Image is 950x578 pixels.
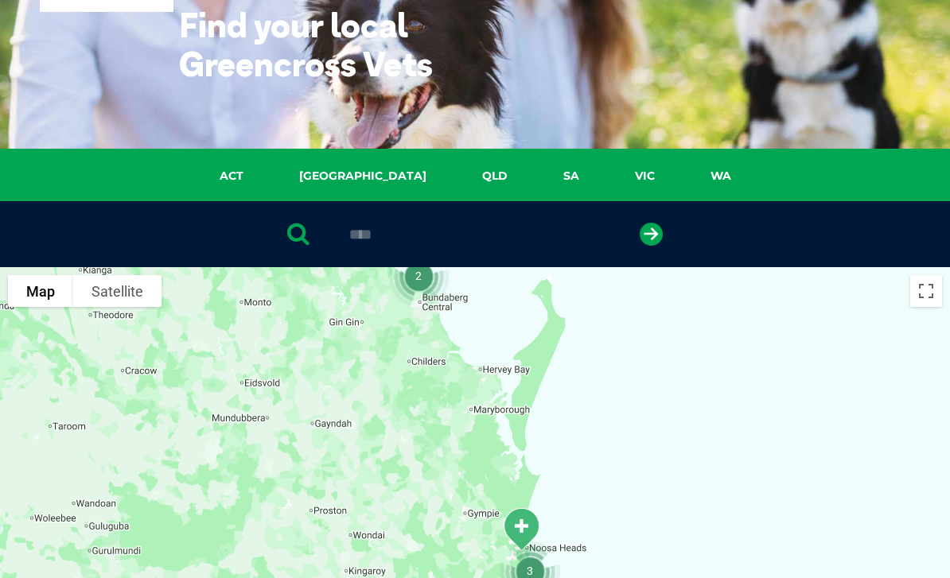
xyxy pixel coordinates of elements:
a: [GEOGRAPHIC_DATA] [271,167,454,185]
a: QLD [454,167,535,185]
a: SA [535,167,607,185]
div: 2 [382,239,455,312]
button: Show street map [8,275,73,307]
button: Toggle fullscreen view [910,275,942,307]
h1: Find your local Greencross Vets [179,6,493,83]
div: Noosa Civic [495,501,547,557]
a: VIC [607,167,683,185]
a: WA [683,167,759,185]
a: ACT [192,167,271,185]
button: Show satellite imagery [73,275,162,307]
